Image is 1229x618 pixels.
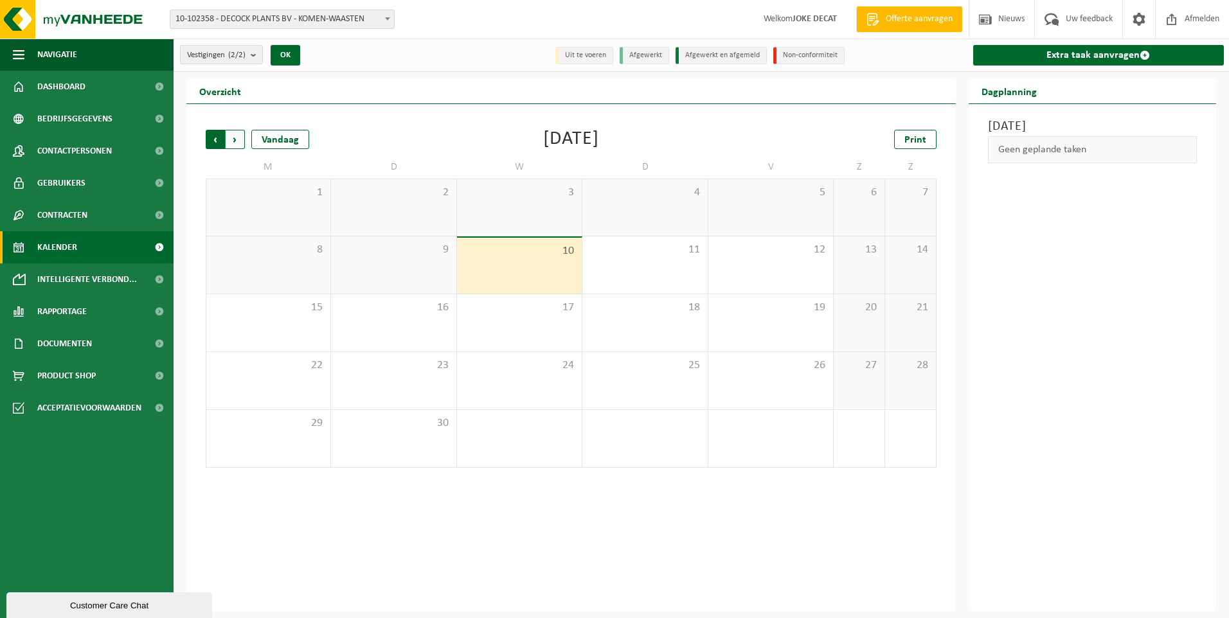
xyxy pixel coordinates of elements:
[463,301,575,315] span: 17
[904,135,926,145] span: Print
[457,155,582,179] td: W
[6,590,215,618] iframe: chat widget
[37,167,85,199] span: Gebruikers
[271,45,300,66] button: OK
[463,186,575,200] span: 3
[894,130,937,149] a: Print
[213,416,324,430] span: 29
[582,155,708,179] td: D
[170,10,394,28] span: 10-102358 - DECOCK PLANTS BV - KOMEN-WAASTEN
[555,47,613,64] li: Uit te voeren
[892,186,929,200] span: 7
[337,186,449,200] span: 2
[37,199,87,231] span: Contracten
[543,130,599,149] div: [DATE]
[840,186,878,200] span: 6
[226,130,245,149] span: Volgende
[180,45,263,64] button: Vestigingen(2/2)
[206,130,225,149] span: Vorige
[331,155,456,179] td: D
[892,301,929,315] span: 21
[840,358,878,373] span: 27
[337,243,449,257] span: 9
[187,46,246,65] span: Vestigingen
[337,358,449,373] span: 23
[337,301,449,315] span: 16
[337,416,449,430] span: 30
[37,360,96,392] span: Product Shop
[883,13,956,26] span: Offerte aanvragen
[715,243,827,257] span: 12
[37,263,137,296] span: Intelligente verbond...
[228,51,246,59] count: (2/2)
[676,47,767,64] li: Afgewerkt en afgemeld
[892,358,929,373] span: 28
[840,243,878,257] span: 13
[969,78,1050,103] h2: Dagplanning
[213,358,324,373] span: 22
[37,392,141,424] span: Acceptatievoorwaarden
[463,244,575,258] span: 10
[715,186,827,200] span: 5
[37,135,112,167] span: Contactpersonen
[186,78,254,103] h2: Overzicht
[773,47,845,64] li: Non-conformiteit
[37,296,87,328] span: Rapportage
[589,358,701,373] span: 25
[885,155,937,179] td: Z
[708,155,834,179] td: V
[213,301,324,315] span: 15
[206,155,331,179] td: M
[251,130,309,149] div: Vandaag
[988,136,1198,163] div: Geen geplande taken
[793,14,837,24] strong: JOKE DECAT
[463,358,575,373] span: 24
[589,243,701,257] span: 11
[715,301,827,315] span: 19
[170,10,395,29] span: 10-102358 - DECOCK PLANTS BV - KOMEN-WAASTEN
[856,6,962,32] a: Offerte aanvragen
[37,103,112,135] span: Bedrijfsgegevens
[213,186,324,200] span: 1
[973,45,1225,66] a: Extra taak aanvragen
[620,47,669,64] li: Afgewerkt
[589,186,701,200] span: 4
[37,71,85,103] span: Dashboard
[37,231,77,263] span: Kalender
[213,243,324,257] span: 8
[37,328,92,360] span: Documenten
[589,301,701,315] span: 18
[37,39,77,71] span: Navigatie
[715,358,827,373] span: 26
[892,243,929,257] span: 14
[840,301,878,315] span: 20
[834,155,885,179] td: Z
[988,117,1198,136] h3: [DATE]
